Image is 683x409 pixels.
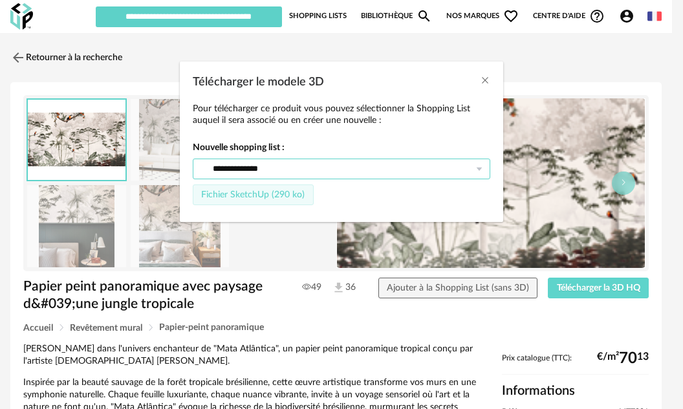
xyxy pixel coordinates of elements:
div: Télécharger le modele 3D [180,61,503,223]
span: Télécharger le modele 3D [193,76,324,88]
strong: Nouvelle shopping list : [193,142,490,153]
button: Close [480,74,490,88]
span: Fichier SketchUp (290 ko) [201,190,305,199]
button: Fichier SketchUp (290 ko) [193,184,314,205]
p: Pour télécharger ce produit vous pouvez sélectionner la Shopping List auquel il sera associé ou e... [193,103,490,126]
